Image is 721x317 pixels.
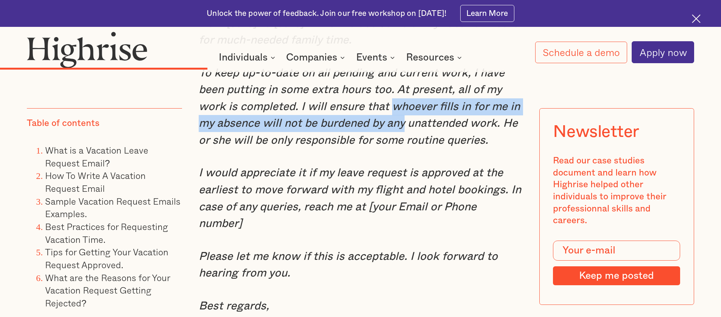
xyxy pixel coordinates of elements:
a: Tips for Getting Your Vacation Request Approved. [45,245,168,272]
em: Best regards, [199,300,269,312]
div: Read our case studies document and learn how Highrise helped other individuals to improve their p... [553,155,680,227]
div: Companies [286,53,337,62]
div: Individuals [219,53,268,62]
img: Cross icon [692,14,701,23]
img: Highrise logo [27,31,147,68]
div: Resources [406,53,464,62]
a: What are the Reasons for Your Vacation Request Getting Rejected? [45,270,170,309]
a: Learn More [460,5,514,22]
a: Schedule a demo [535,42,628,63]
em: Please let me know if this is acceptable. I look forward to hearing from you. [199,251,498,279]
input: Your e-mail [553,241,680,261]
div: Newsletter [553,122,639,141]
em: I would appreciate it if my leave request is approved at the earliest to move forward with my fli... [199,167,521,229]
div: Companies [286,53,347,62]
a: Apply now [632,41,694,63]
em: To keep up-to-date on all pending and current work, I have been putting in some extra hours too. ... [199,67,520,146]
div: Table of contents [27,118,100,130]
a: Sample Vacation Request Emails Examples. [45,194,181,221]
div: Individuals [219,53,277,62]
form: Modal Form [553,241,680,285]
div: Events [356,53,397,62]
a: Best Practices for Requesting Vacation Time. [45,219,168,246]
div: Events [356,53,387,62]
a: How To Write A Vacation Request Email [45,168,146,195]
a: What is a Vacation Leave Request Email? [45,143,148,170]
div: Resources [406,53,454,62]
div: Unlock the power of feedback. Join our free workshop on [DATE]! [207,8,447,19]
input: Keep me posted [553,266,680,285]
